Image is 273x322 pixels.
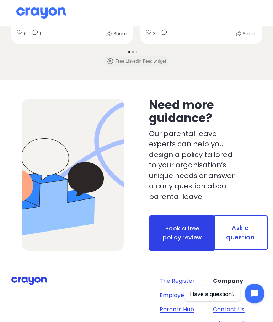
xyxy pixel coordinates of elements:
[146,29,156,38] a: Like
[160,277,195,285] a: The Register
[243,30,257,37] div: Share
[39,29,41,38] div: 1
[160,291,199,300] a: Employer Hub
[17,29,27,38] a: Like
[213,277,243,285] strong: Company
[156,29,168,38] a: Comment
[104,56,169,67] a: Free LinkedIn Feed widget
[149,99,230,125] h2: Need more guidance?
[149,129,241,202] p: Our parental leave experts can help you design a policy tailored to your organisation’s unique ne...
[213,305,245,314] a: Contact Us
[106,30,127,37] button: Share
[153,29,156,38] div: 3
[16,7,66,19] img: Crayon
[213,215,268,250] a: Ask a question
[24,29,27,38] div: 6
[27,29,41,38] a: Comment
[113,30,127,37] div: Share
[160,305,194,314] a: Parents Hub
[236,30,257,37] button: Share
[149,215,215,251] a: Book a free policy review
